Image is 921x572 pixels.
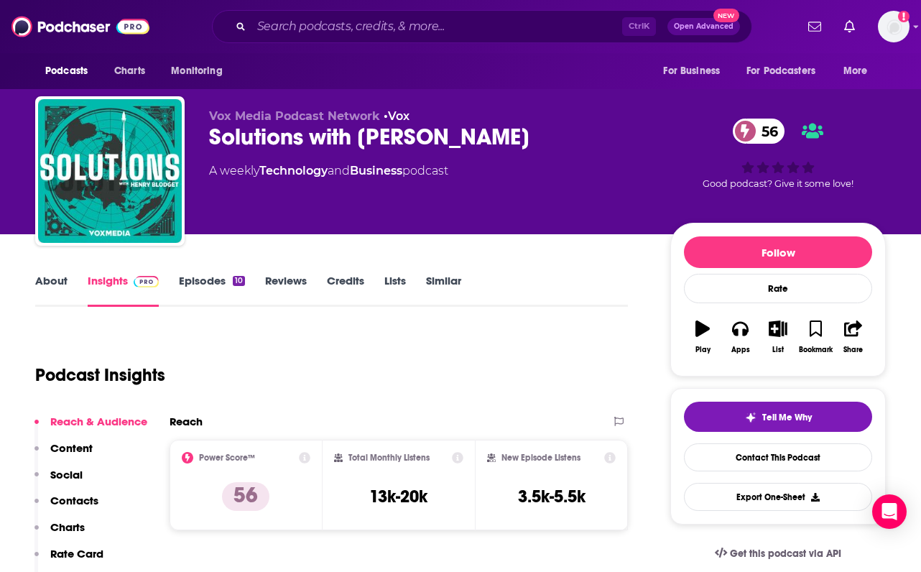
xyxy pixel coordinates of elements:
button: open menu [653,57,738,85]
input: Search podcasts, credits, & more... [251,15,622,38]
a: Similar [426,274,461,307]
a: Charts [105,57,154,85]
p: Contacts [50,494,98,507]
a: About [35,274,68,307]
button: Content [34,441,93,468]
button: open menu [833,57,886,85]
div: List [772,346,784,354]
div: Rate [684,274,872,303]
button: Charts [34,520,85,547]
a: Get this podcast via API [703,536,853,571]
a: Show notifications dropdown [802,14,827,39]
button: Apps [721,311,759,363]
img: User Profile [878,11,910,42]
button: Play [684,311,721,363]
span: Monitoring [171,61,222,81]
a: 56 [733,119,785,144]
h2: Total Monthly Listens [348,453,430,463]
button: Export One-Sheet [684,483,872,511]
img: Podchaser - Follow, Share and Rate Podcasts [11,13,149,40]
div: Bookmark [799,346,833,354]
button: tell me why sparkleTell Me Why [684,402,872,432]
p: Reach & Audience [50,415,147,428]
button: open menu [35,57,106,85]
span: • [384,109,409,123]
p: Rate Card [50,547,103,561]
span: Charts [114,61,145,81]
button: Social [34,468,83,494]
div: Play [695,346,711,354]
button: List [759,311,797,363]
div: 10 [233,276,245,286]
span: 56 [747,119,785,144]
span: Open Advanced [674,23,733,30]
button: Reach & Audience [34,415,147,441]
a: InsightsPodchaser Pro [88,274,159,307]
img: tell me why sparkle [745,412,756,423]
h3: 13k-20k [369,486,427,507]
button: Bookmark [797,311,834,363]
a: Business [350,164,402,177]
h1: Podcast Insights [35,364,165,386]
button: Follow [684,236,872,268]
div: Share [843,346,863,354]
div: 56Good podcast? Give it some love! [670,109,886,198]
svg: Add a profile image [898,11,910,22]
a: Credits [327,274,364,307]
span: and [328,164,350,177]
button: Share [835,311,872,363]
h2: Reach [170,415,203,428]
a: Show notifications dropdown [838,14,861,39]
p: Social [50,468,83,481]
div: Open Intercom Messenger [872,494,907,529]
span: More [843,61,868,81]
img: Solutions with Henry Blodget [38,99,182,243]
div: Apps [731,346,750,354]
h2: New Episode Listens [501,453,580,463]
p: 56 [222,482,269,511]
span: Vox Media Podcast Network [209,109,380,123]
span: Get this podcast via API [730,548,841,560]
span: For Podcasters [746,61,815,81]
button: Show profile menu [878,11,910,42]
span: Good podcast? Give it some love! [703,178,853,189]
span: Ctrl K [622,17,656,36]
button: Open AdvancedNew [667,18,740,35]
a: Lists [384,274,406,307]
a: Reviews [265,274,307,307]
span: Podcasts [45,61,88,81]
button: open menu [737,57,836,85]
img: Podchaser Pro [134,276,159,287]
h2: Power Score™ [199,453,255,463]
span: Logged in as WE_Broadcast [878,11,910,42]
h3: 3.5k-5.5k [518,486,586,507]
a: Contact This Podcast [684,443,872,471]
a: Vox [388,109,409,123]
p: Content [50,441,93,455]
a: Episodes10 [179,274,245,307]
span: Tell Me Why [762,412,812,423]
div: Search podcasts, credits, & more... [212,10,752,43]
span: For Business [663,61,720,81]
p: Charts [50,520,85,534]
div: A weekly podcast [209,162,448,180]
a: Technology [259,164,328,177]
button: open menu [161,57,241,85]
span: New [713,9,739,22]
button: Contacts [34,494,98,520]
